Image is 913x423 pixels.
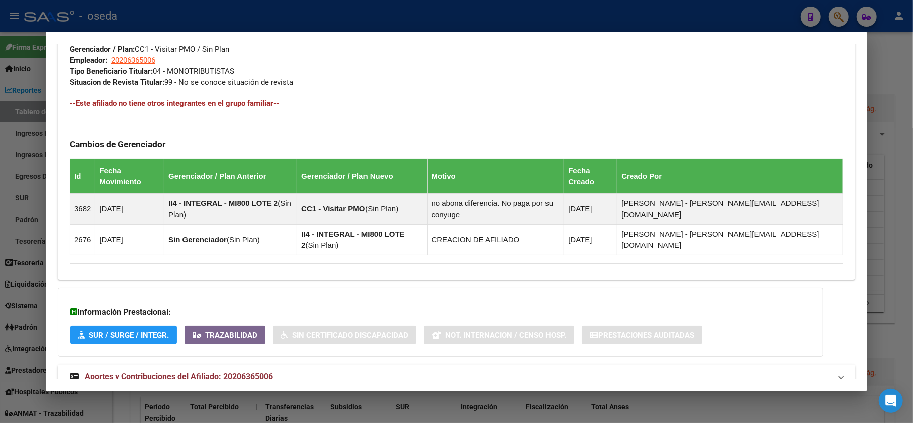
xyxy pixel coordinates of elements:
[70,326,177,344] button: SUR / SURGE / INTEGR.
[598,331,694,340] span: Prestaciones Auditadas
[297,193,427,224] td: ( )
[424,326,574,344] button: Not. Internacion / Censo Hosp.
[95,193,164,224] td: [DATE]
[617,159,843,193] th: Creado Por
[617,224,843,255] td: [PERSON_NAME] - [PERSON_NAME][EMAIL_ADDRESS][DOMAIN_NAME]
[273,326,416,344] button: Sin Certificado Discapacidad
[164,224,297,255] td: ( )
[301,204,365,213] strong: CC1 - Visitar PMO
[70,224,95,255] td: 2676
[445,331,566,340] span: Not. Internacion / Censo Hosp.
[70,78,164,87] strong: Situacion de Revista Titular:
[164,159,297,193] th: Gerenciador / Plan Anterior
[205,331,257,340] span: Trazabilidad
[95,224,164,255] td: [DATE]
[564,224,617,255] td: [DATE]
[70,159,95,193] th: Id
[70,45,229,54] span: CC1 - Visitar PMO / Sin Plan
[111,56,155,65] span: 20206365006
[297,159,427,193] th: Gerenciador / Plan Nuevo
[70,193,95,224] td: 3682
[58,365,855,389] mat-expansion-panel-header: Aportes y Contribuciones del Afiliado: 20206365006
[879,389,903,413] div: Open Intercom Messenger
[70,67,234,76] span: 04 - MONOTRIBUTISTAS
[185,326,265,344] button: Trazabilidad
[229,235,257,244] span: Sin Plan
[70,45,135,54] strong: Gerenciador / Plan:
[427,159,564,193] th: Motivo
[168,235,227,244] strong: Sin Gerenciador
[301,230,405,249] strong: II4 - INTEGRAL - MI800 LOTE 2
[582,326,702,344] button: Prestaciones Auditadas
[70,306,811,318] h3: Información Prestacional:
[70,98,843,109] h4: --Este afiliado no tiene otros integrantes en el grupo familiar--
[564,159,617,193] th: Fecha Creado
[70,139,843,150] h3: Cambios de Gerenciador
[164,193,297,224] td: ( )
[427,193,564,224] td: no abona diferencia. No paga por su conyuge
[297,224,427,255] td: ( )
[564,193,617,224] td: [DATE]
[427,224,564,255] td: CREACION DE AFILIADO
[368,204,396,213] span: Sin Plan
[70,67,153,76] strong: Tipo Beneficiario Titular:
[70,56,107,65] strong: Empleador:
[168,199,278,207] strong: II4 - INTEGRAL - MI800 LOTE 2
[292,331,408,340] span: Sin Certificado Discapacidad
[308,241,336,249] span: Sin Plan
[85,372,273,381] span: Aportes y Contribuciones del Afiliado: 20206365006
[95,159,164,193] th: Fecha Movimiento
[89,331,169,340] span: SUR / SURGE / INTEGR.
[168,199,291,219] span: Sin Plan
[70,78,293,87] span: 99 - No se conoce situación de revista
[617,193,843,224] td: [PERSON_NAME] - [PERSON_NAME][EMAIL_ADDRESS][DOMAIN_NAME]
